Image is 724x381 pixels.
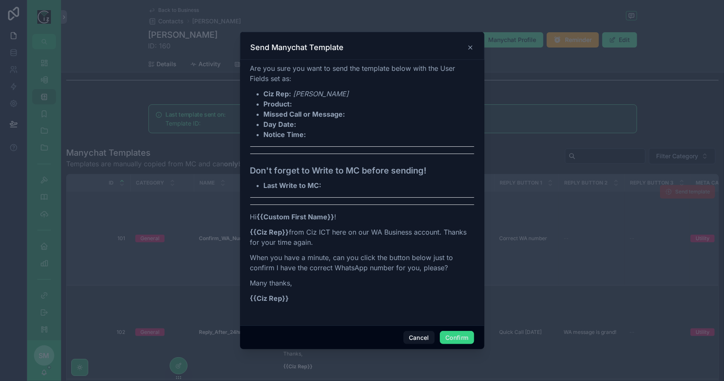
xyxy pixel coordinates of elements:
h3: Don't forget to Write to MC before sending! [250,164,474,177]
strong: {{Ciz Rep}} [250,294,289,303]
p: Many thanks, [250,278,474,288]
strong: Day Date: [264,120,296,129]
p: Hi ! [250,212,474,222]
button: Cancel [403,331,435,345]
strong: Product: [264,100,292,108]
strong: {{Ciz Rep}} [250,228,289,236]
p: from Ciz ICT here on our WA Business account. Thanks for your time again. [250,227,474,247]
em: [PERSON_NAME] [294,90,349,98]
p: Are you sure you want to send the template below with the User Fields set as: [250,63,474,84]
strong: Missed Call or Message: [264,110,345,118]
strong: {{Custom First Name}} [257,213,335,221]
p: When you have a minute, can you click the button below just to confirm I have the correct WhatsAp... [250,252,474,273]
button: Confirm [440,331,474,345]
strong: Notice Time: [264,130,306,139]
strong: Last Write to MC: [264,181,321,190]
strong: Ciz Rep: [264,90,291,98]
h3: Send Manychat Template [251,42,344,53]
